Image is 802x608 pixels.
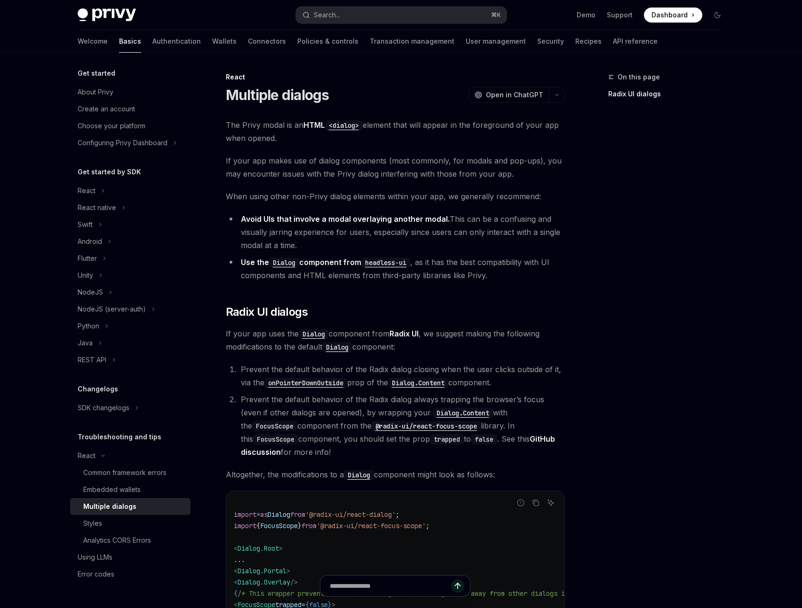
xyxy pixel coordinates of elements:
code: FocusScope [252,421,297,431]
a: Styles [70,515,191,532]
a: Radix UI dialogs [608,86,732,101]
span: } [298,522,302,530]
div: NodeJS (server-auth) [78,304,146,315]
a: Analytics CORS Errors [70,532,191,549]
a: Dialog.Content [431,408,493,417]
button: Toggle dark mode [710,8,725,23]
button: Toggle React section [70,447,191,464]
span: If your app uses the component from , we suggest making the following modifications to the defaul... [226,327,565,353]
strong: Avoid UIs that involve a modal overlaying another modal. [241,214,450,224]
button: Toggle React native section [70,199,191,216]
span: > [286,567,290,575]
span: ⌘ K [491,11,501,19]
a: Create an account [70,101,191,117]
div: Search... [314,9,340,21]
a: Dialog.Content [388,378,448,387]
code: Dialog.Content [388,378,448,388]
img: dark logo [78,8,136,22]
h1: Multiple dialogs [226,86,329,103]
span: import [234,510,256,519]
div: React [78,450,95,461]
a: Dialog [269,257,299,267]
code: false [471,434,497,444]
a: Authentication [152,30,201,53]
code: Dialog.Content [433,408,493,418]
button: Toggle Unity section [70,267,191,284]
a: API reference [613,30,658,53]
a: Wallets [212,30,237,53]
a: Radix UI [389,329,419,339]
a: Dialog [299,329,329,338]
span: If your app makes use of dialog components (most commonly, for modals and pop-ups), you may encou... [226,154,565,180]
button: Ask AI [545,497,557,509]
code: Dialog [299,329,329,339]
a: Dialog [322,342,352,351]
button: Toggle Configuring Privy Dashboard section [70,134,191,151]
span: from [302,522,317,530]
span: FocusScope [260,522,298,530]
button: Report incorrect code [515,497,527,509]
strong: Use the component from [241,257,410,267]
a: Embedded wallets [70,481,191,498]
span: When using other non-Privy dialog elements within your app, we generally recommend: [226,190,565,203]
span: '@radix-ui/react-focus-scope' [317,522,426,530]
button: Toggle React section [70,182,191,199]
code: headless-ui [361,257,410,268]
button: Toggle Android section [70,233,191,250]
span: as [260,510,268,519]
div: Styles [83,518,102,529]
strong: Radix UI [389,329,419,338]
div: SDK changelogs [78,402,129,413]
code: Dialog [269,257,299,268]
button: Send message [451,579,464,592]
a: Transaction management [370,30,454,53]
span: Radix UI dialogs [226,304,308,320]
a: Recipes [575,30,602,53]
div: Unity [78,270,93,281]
div: Configuring Privy Dashboard [78,137,167,148]
span: The Privy modal is an element that will appear in the foreground of your app when opened. [226,118,565,145]
code: trapped [430,434,464,444]
div: Create an account [78,103,135,115]
div: Android [78,236,102,247]
span: ... [234,555,245,564]
a: Dialog [344,470,374,479]
button: Toggle Swift section [70,216,191,233]
div: React [226,72,565,82]
div: Choose your platform [78,120,145,132]
span: ; [396,510,399,519]
a: Demo [577,10,596,20]
a: HTML<dialog> [303,120,363,130]
code: <dialog> [325,120,363,131]
span: Open in ChatGPT [486,90,543,100]
a: Security [537,30,564,53]
a: Policies & controls [297,30,358,53]
a: Common framework errors [70,464,191,481]
code: FocusScope [253,434,298,444]
div: NodeJS [78,287,103,298]
span: Dashboard [651,10,688,20]
span: Altogether, the modifications to a component might look as follows: [226,468,565,481]
li: This can be a confusing and visually jarring experience for users, especially since users can onl... [226,212,565,252]
span: Dialog.Root [238,544,279,553]
li: , as it has the best compatibility with UI components and HTML elements from third-party librarie... [226,256,565,282]
input: Ask a question... [330,576,451,596]
button: Open search [296,7,507,23]
div: React [78,185,95,196]
a: User management [466,30,526,53]
a: Dashboard [644,8,702,23]
div: Analytics CORS Errors [83,535,151,546]
h5: Troubleshooting and tips [78,431,161,443]
code: onPointerDownOutside [264,378,347,388]
span: Dialog.Portal [238,567,286,575]
div: Multiple dialogs [83,501,136,512]
a: Support [607,10,633,20]
code: @radix-ui/react-focus-scope [372,421,481,431]
span: > [279,544,283,553]
div: Flutter [78,253,97,264]
button: Toggle NodeJS section [70,284,191,301]
div: Using LLMs [78,552,112,563]
span: On this page [618,71,660,83]
button: Copy the contents from the code block [530,497,542,509]
a: Basics [119,30,141,53]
